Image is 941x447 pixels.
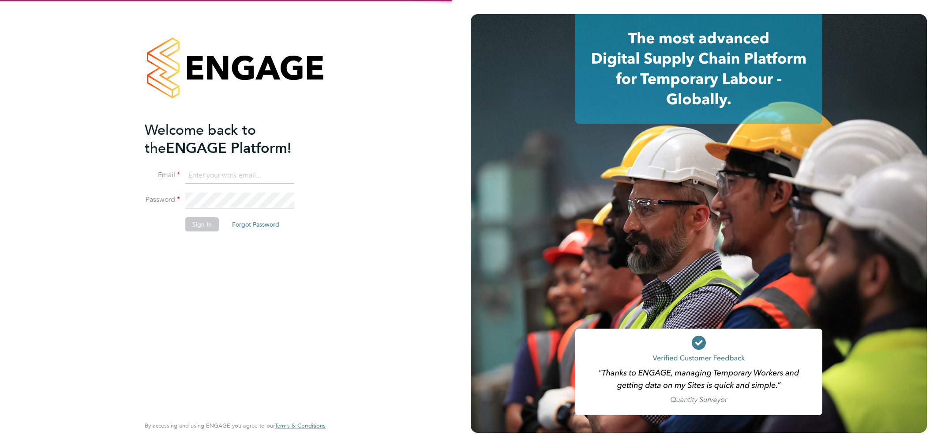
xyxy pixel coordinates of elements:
[145,195,180,205] label: Password
[145,422,326,429] span: By accessing and using ENGAGE you agree to our
[275,422,326,429] span: Terms & Conditions
[145,121,317,157] h2: ENGAGE Platform!
[275,422,326,429] a: Terms & Conditions
[145,170,180,180] label: Email
[185,168,294,184] input: Enter your work email...
[145,121,256,157] span: Welcome back to the
[185,217,219,231] button: Sign In
[225,217,286,231] button: Forgot Password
